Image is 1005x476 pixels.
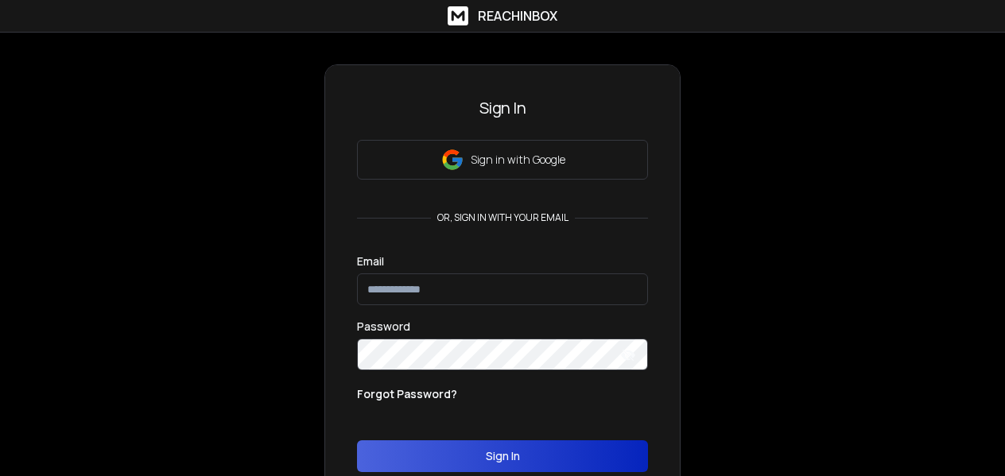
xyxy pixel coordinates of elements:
h3: Sign In [357,97,648,119]
button: Sign in with Google [357,140,648,180]
p: or, sign in with your email [431,211,575,224]
p: Forgot Password? [357,386,457,402]
a: ReachInbox [448,6,557,25]
h1: ReachInbox [478,6,557,25]
label: Email [357,256,384,267]
p: Sign in with Google [471,152,565,168]
button: Sign In [357,440,648,472]
label: Password [357,321,410,332]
